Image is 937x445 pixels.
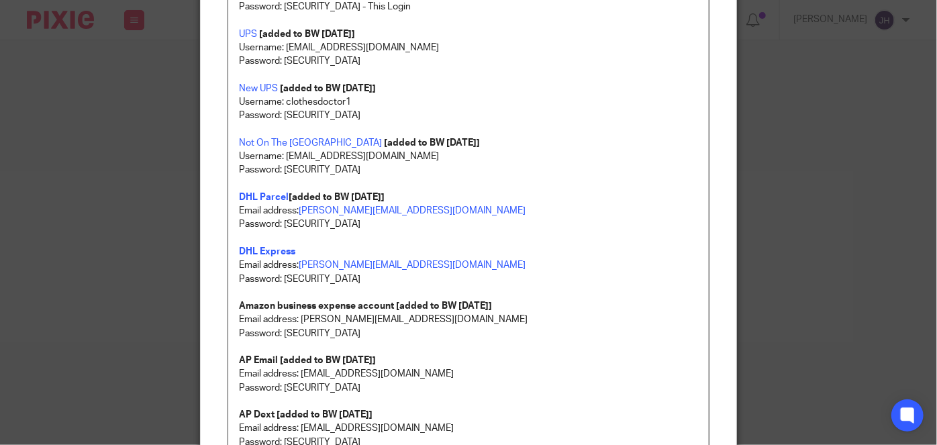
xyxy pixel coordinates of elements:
strong: [added to BW [DATE]] [280,84,376,93]
p: Password: [SECURITY_DATA] [239,54,698,68]
p: Password: [SECURITY_DATA] [239,273,698,286]
p: Password: [SECURITY_DATA] [239,217,698,231]
p: Password: [SECURITY_DATA] [239,381,698,395]
strong: AP Dext [added to BW [DATE]] [239,410,373,419]
a: DHL Parcel [239,193,289,202]
strong: AP Email [added to BW [DATE]] [239,356,376,365]
p: Email address: [EMAIL_ADDRESS][DOMAIN_NAME] [239,422,698,435]
strong: [added to BW [DATE]] [259,30,355,39]
p: Password: [SECURITY_DATA] [239,327,698,340]
strong: Amazon business expense account [239,301,394,311]
a: [PERSON_NAME][EMAIL_ADDRESS][DOMAIN_NAME] [299,260,526,270]
p: Email address: [239,191,698,218]
strong: [added to BW [DATE]] [289,193,385,202]
p: Password: [SECURITY_DATA] [239,109,698,122]
p: Email address: [EMAIL_ADDRESS][DOMAIN_NAME] [239,367,698,381]
a: [PERSON_NAME][EMAIL_ADDRESS][DOMAIN_NAME] [299,206,526,215]
a: Not On The [GEOGRAPHIC_DATA] [239,138,382,148]
p: Email address: [PERSON_NAME][EMAIL_ADDRESS][DOMAIN_NAME] [239,313,698,326]
p: Password: [SECURITY_DATA] [239,163,698,177]
p: Username: [EMAIL_ADDRESS][DOMAIN_NAME] [239,41,698,54]
a: DHL Express [239,247,295,256]
strong: [added to BW [DATE]] [384,138,480,148]
strong: [added to BW [DATE]] [396,301,492,311]
p: Username: [EMAIL_ADDRESS][DOMAIN_NAME] [239,150,698,163]
p: Email address: [239,258,698,272]
a: UPS [239,30,257,39]
a: New UPS [239,84,278,93]
p: Username: clothesdoctor1 [239,95,698,109]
